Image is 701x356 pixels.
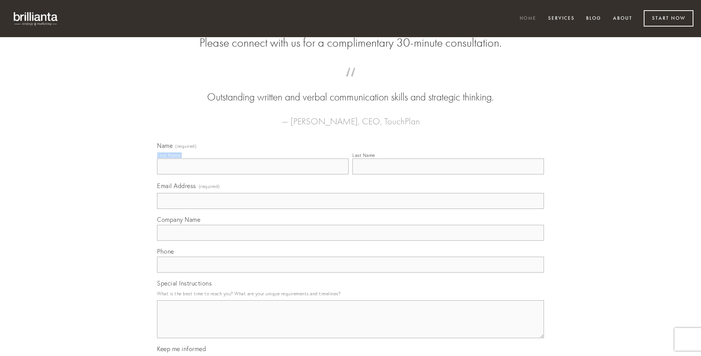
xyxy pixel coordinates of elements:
span: Phone [157,248,174,255]
span: (required) [199,181,220,191]
span: Special Instructions [157,279,212,287]
a: About [608,13,637,25]
span: (required) [175,144,196,149]
p: What is the best time to reach you? What are your unique requirements and timelines? [157,289,544,299]
a: Home [515,13,541,25]
span: “ [169,75,532,90]
img: brillianta - research, strategy, marketing [8,8,64,30]
div: First Name [157,152,180,158]
blockquote: Outstanding written and verbal communication skills and strategic thinking. [169,75,532,105]
span: Company Name [157,216,200,223]
a: Blog [581,13,606,25]
span: Keep me informed [157,345,206,353]
figcaption: — [PERSON_NAME], CEO, TouchPlan [169,105,532,129]
a: Services [543,13,580,25]
h2: Please connect with us for a complimentary 30-minute consultation. [157,36,544,50]
a: Start Now [644,10,693,27]
span: Email Address [157,182,196,190]
span: Name [157,142,173,149]
div: Last Name [352,152,375,158]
